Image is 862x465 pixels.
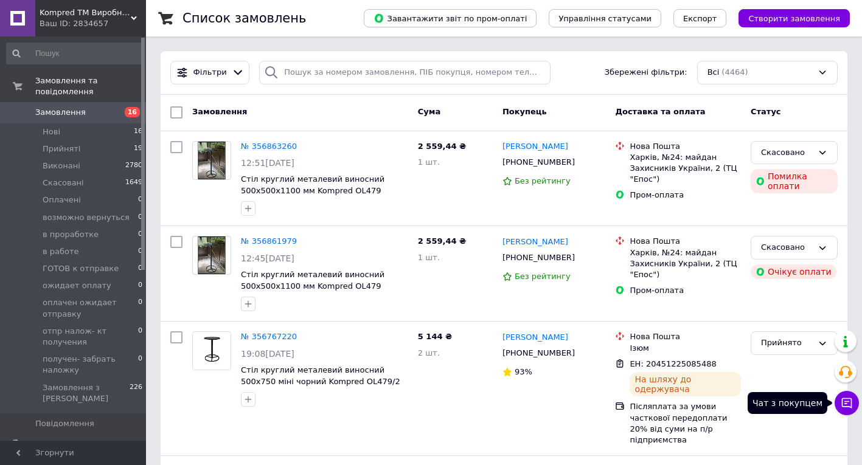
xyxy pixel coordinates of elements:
span: Cума [418,107,440,116]
span: Фільтри [193,67,227,78]
span: в проработке [43,229,99,240]
span: возможно вернуться [43,212,130,223]
span: 12:45[DATE] [241,253,294,263]
div: Післяплата за умови часткової передоплати 20% від суми на п/р підприємства [630,401,741,446]
img: Фото товару [198,236,226,274]
span: 0 [138,263,142,274]
a: № 356767220 [241,332,297,341]
span: в работе [43,246,79,257]
span: Замовлення [192,107,247,116]
span: Всі [707,67,720,78]
span: 0 [138,195,142,205]
span: Прийняті [43,143,80,154]
button: Управління статусами [549,9,661,27]
span: ЕН: 20451225085488 [630,359,716,368]
span: 226 [130,382,142,404]
span: Замовлення з [PERSON_NAME] [43,382,130,404]
a: № 356863260 [241,142,297,151]
span: Збережені фільтри: [605,67,687,78]
input: Пошук [6,43,144,64]
a: Фото товару [192,236,231,275]
div: Скасовано [761,241,813,254]
img: Фото товару [193,334,231,369]
h1: Список замовлень [182,11,306,26]
button: Експорт [673,9,727,27]
a: Створити замовлення [726,13,850,22]
span: 16 [134,126,142,137]
a: № 356861979 [241,236,297,246]
a: [PERSON_NAME] [502,332,568,343]
div: Ізюм [630,343,741,354]
img: Фото товару [198,142,226,179]
div: Скасовано [761,146,813,159]
span: оплачен ожидает отправку [43,297,138,319]
span: Управління статусами [558,14,652,23]
span: Оплачені [43,195,81,205]
span: ожидает оплату [43,280,111,291]
span: 19:08[DATE] [241,349,294,359]
span: Покупець [502,107,547,116]
span: Статус [751,107,781,116]
span: 1 шт. [418,157,440,167]
div: Нова Пошта [630,331,741,342]
span: Виконані [43,160,80,171]
div: Пром-оплата [630,285,741,296]
span: 0 [138,246,142,257]
span: 93% [515,367,532,376]
span: Доставка та оплата [615,107,705,116]
input: Пошук за номером замовлення, ПІБ покупця, номером телефону, Email, номером накладної [259,61,551,84]
span: Скасовані [43,177,84,188]
span: 2 шт. [418,348,440,357]
a: Стіл круглий металевий виносний 500х750 міні чорний Kompred OL479/2 [241,365,400,386]
span: 0 [138,354,142,376]
span: Без рейтингу [515,272,571,281]
span: Нові [43,126,60,137]
span: 0 [138,212,142,223]
span: Товари та послуги [35,439,113,450]
span: 0 [138,280,142,291]
div: Очікує оплати [751,264,836,279]
div: Нова Пошта [630,141,741,152]
span: [PHONE_NUMBER] [502,348,575,357]
div: Харків, №24: майдан Захисників України, 2 (ТЦ "Епос") [630,152,741,185]
div: Помилка оплати [751,169,838,193]
a: Фото товару [192,141,231,180]
a: [PERSON_NAME] [502,236,568,248]
span: 2 559,44 ₴ [418,142,466,151]
span: Створити замовлення [748,14,840,23]
div: Нова Пошта [630,236,741,247]
div: Ваш ID: 2834657 [40,18,146,29]
span: Kompred TM Виробниче підприємство [40,7,131,18]
span: 1649 [125,177,142,188]
span: 16 [125,107,140,117]
a: Фото товару [192,331,231,370]
button: Чат з покупцем [835,391,859,415]
span: Експорт [683,14,717,23]
span: Повідомлення [35,418,94,429]
span: 19 [134,143,142,154]
span: 0 [138,326,142,348]
div: Чат з покупцем [748,392,827,414]
span: 5 144 ₴ [418,332,452,341]
span: 0 [138,229,142,240]
div: Пром-оплата [630,190,741,201]
span: 2780 [125,160,142,171]
span: Без рейтингу [515,176,571,185]
span: 1 шт. [418,253,440,262]
div: Харків, №24: майдан Захисників України, 2 (ТЦ "Епос") [630,247,741,281]
span: 0 [138,297,142,319]
div: Прийнято [761,337,813,350]
span: Завантажити звіт по пром-оплаті [374,13,527,24]
a: [PERSON_NAME] [502,141,568,153]
span: Замовлення [35,107,86,118]
a: Стіл круглий металевий виносний 500х500х1100 мм Kompred OL479 [241,174,384,195]
button: Завантажити звіт по пром-оплаті [364,9,537,27]
span: Замовлення та повідомлення [35,75,146,97]
span: [PHONE_NUMBER] [502,157,575,167]
span: ГОТОВ к отправке [43,263,119,274]
button: Створити замовлення [739,9,850,27]
a: Стіл круглий металевий виносний 500х500х1100 мм Kompred OL479 [241,270,384,291]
